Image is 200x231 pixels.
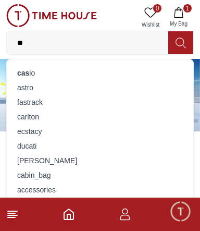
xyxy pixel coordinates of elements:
[13,197,187,212] div: promaster
[169,200,192,223] div: Chat Widget
[166,20,192,28] span: My Bag
[6,4,97,27] img: ...
[13,95,187,110] div: fastrack
[13,124,187,139] div: ecstacy
[13,139,187,153] div: ducati
[13,110,187,124] div: carlton
[137,21,164,29] span: Wishlist
[13,183,187,197] div: accessories
[13,153,187,168] div: [PERSON_NAME]
[63,208,75,221] a: Home
[153,4,161,13] span: 0
[13,66,187,80] div: io
[17,69,29,77] strong: cas
[13,168,187,183] div: cabin_bag
[164,4,194,31] button: 1My Bag
[137,4,164,31] a: 0Wishlist
[13,80,187,95] div: astro
[183,4,192,13] span: 1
